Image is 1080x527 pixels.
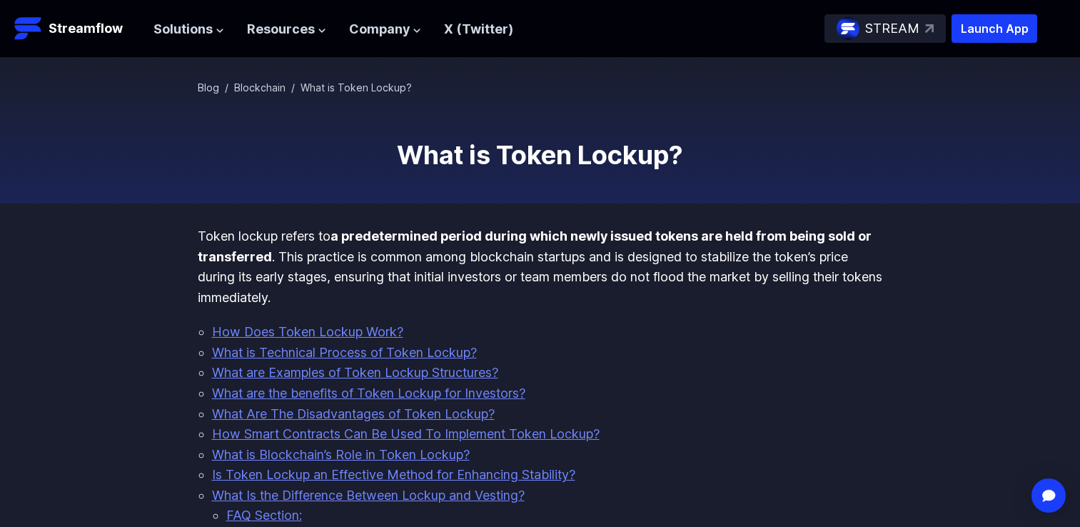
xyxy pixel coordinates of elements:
span: Resources [247,19,315,40]
a: Blockchain [234,81,286,94]
button: Resources [247,19,326,40]
img: streamflow-logo-circle.png [837,17,859,40]
a: Streamflow [14,14,139,43]
a: Blog [198,81,219,94]
div: Open Intercom Messenger [1031,478,1066,513]
a: FAQ Section: [226,508,302,523]
a: What Is the Difference Between Lockup and Vesting? [212,488,525,503]
a: STREAM [824,14,946,43]
span: / [225,81,228,94]
a: Is Token Lockup an Effective Method for Enhancing Stability? [212,467,575,482]
a: What are Examples of Token Lockup Structures? [212,365,498,380]
img: Streamflow Logo [14,14,43,43]
img: top-right-arrow.svg [925,24,934,33]
a: What is Technical Process of Token Lockup? [212,345,477,360]
a: How Smart Contracts Can Be Used To Implement Token Lockup? [212,426,600,441]
p: Streamflow [49,19,123,39]
p: Token lockup refers to . This practice is common among blockchain startups and is designed to sta... [198,226,883,308]
a: X (Twitter) [444,21,513,36]
span: / [291,81,295,94]
strong: a predetermined period during which newly issued tokens are held from being sold or transferred [198,229,872,264]
button: Company [349,19,421,40]
a: What is Blockchain’s Role in Token Lockup? [212,447,470,462]
span: Company [349,19,410,40]
span: Solutions [153,19,213,40]
button: Solutions [153,19,224,40]
span: What is Token Lockup? [301,81,412,94]
h1: What is Token Lockup? [198,141,883,169]
a: What are the benefits of Token Lockup for Investors? [212,386,525,401]
p: STREAM [865,19,919,39]
button: Launch App [952,14,1037,43]
a: How Does Token Lockup Work? [212,324,403,339]
a: What Are The Disadvantages of Token Lockup? [212,406,495,421]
